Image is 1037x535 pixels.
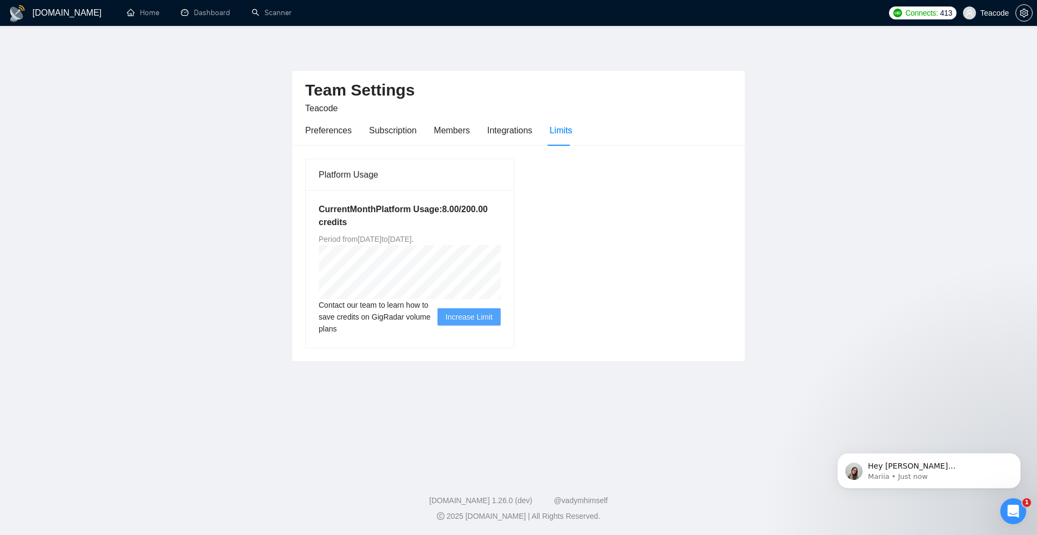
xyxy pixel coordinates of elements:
div: Integrations [487,124,533,137]
span: Connects: [905,7,938,19]
a: dashboardDashboard [181,8,230,17]
span: copyright [437,512,445,520]
iframe: Intercom live chat [1000,498,1026,524]
a: homeHome [127,8,159,17]
span: setting [1016,9,1032,17]
iframe: Intercom notifications message [821,430,1037,506]
span: 413 [940,7,952,19]
div: Platform Usage [319,159,501,190]
img: upwork-logo.png [893,9,902,17]
a: searchScanner [252,8,292,17]
a: [DOMAIN_NAME] 1.26.0 (dev) [429,496,533,505]
span: user [966,9,973,17]
span: Teacode [305,104,338,113]
div: Preferences [305,124,352,137]
button: setting [1015,4,1033,22]
h2: Team Settings [305,79,732,101]
span: Increase Limit [446,311,493,323]
button: Increase Limit [437,308,501,326]
img: logo [9,5,26,22]
div: Limits [550,124,573,137]
div: 2025 [DOMAIN_NAME] | All Rights Reserved. [9,511,1028,522]
a: setting [1015,9,1033,17]
h5: Current Month Platform Usage: 8.00 / 200.00 credits [319,203,501,229]
span: Contact our team to learn how to save credits on GigRadar volume plans [319,299,437,335]
span: Period from [DATE] to [DATE] . [319,235,414,243]
a: @vadymhimself [554,496,608,505]
div: Members [434,124,470,137]
span: 1 [1022,498,1031,507]
div: Subscription [369,124,416,137]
